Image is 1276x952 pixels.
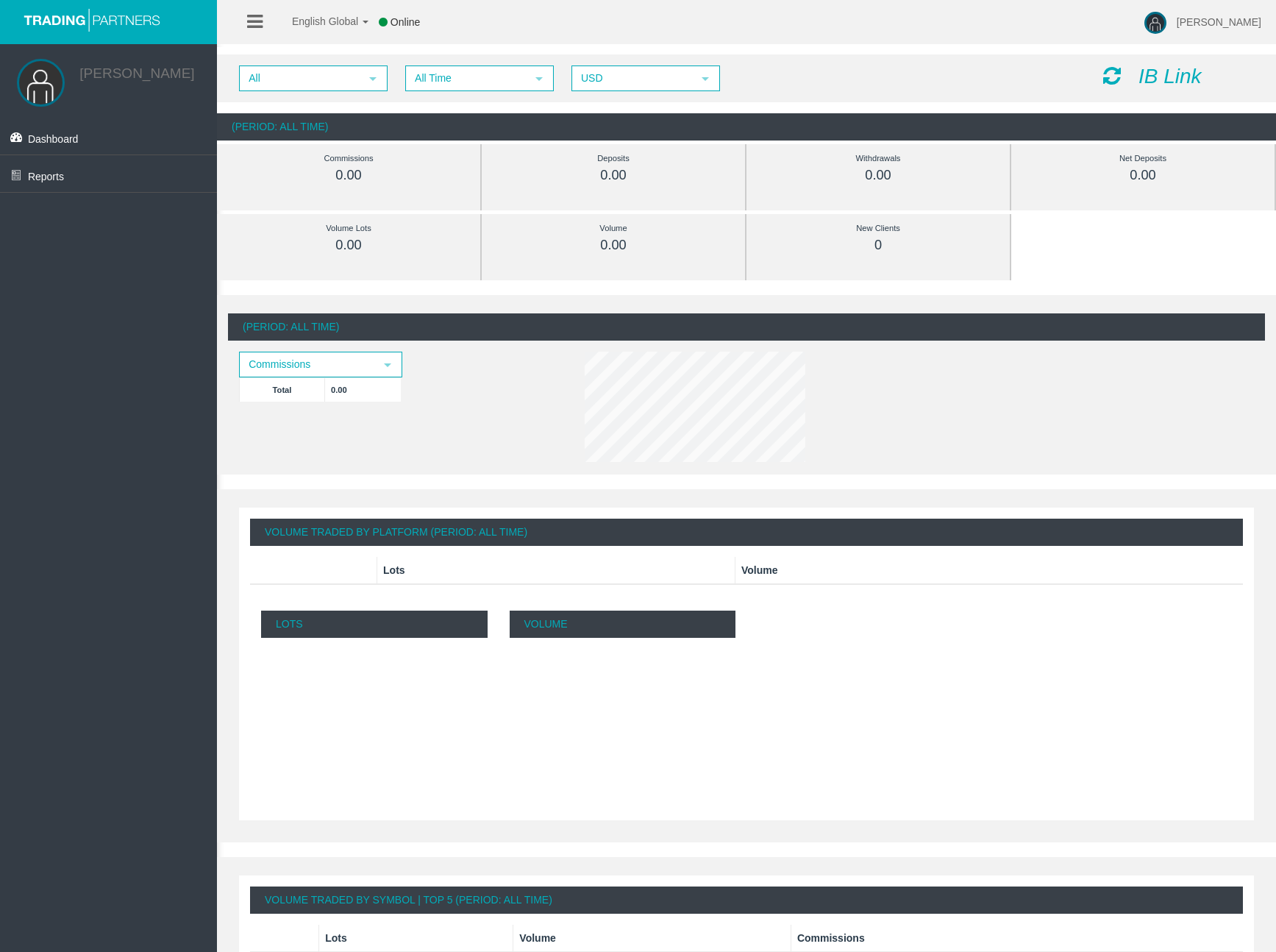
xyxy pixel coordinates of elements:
span: All Time [407,67,526,90]
th: Volume [735,557,1243,584]
span: [PERSON_NAME] [1177,16,1261,28]
i: IB Link [1138,65,1202,88]
div: 0.00 [250,167,447,184]
a: [PERSON_NAME] [79,65,194,81]
span: English Global [273,15,358,27]
span: Dashboard [28,133,79,145]
span: Commissions [240,353,374,376]
span: All [240,67,360,90]
div: Net Deposits [1044,150,1241,167]
span: Online [391,16,420,28]
img: logo.svg [18,7,165,32]
div: 0.00 [515,167,712,184]
th: Volume [513,925,791,952]
div: 0.00 [1044,167,1241,184]
div: Commissions [250,150,447,167]
span: select [382,359,393,371]
th: Commissions [791,925,1243,952]
td: 0.00 [325,377,402,402]
td: Total [240,377,325,402]
div: Deposits [515,150,712,167]
i: Reload Dashboard [1103,65,1121,86]
div: 0.00 [250,237,447,254]
div: 0.00 [780,167,977,184]
div: Volume Traded By Symbol | Top 5 (Period: All Time) [250,887,1243,914]
span: select [367,73,379,85]
th: Lots [319,925,513,952]
img: user-image [1144,12,1166,34]
div: Withdrawals [780,150,977,167]
div: New Clients [780,220,977,237]
div: 0.00 [515,237,712,254]
span: select [699,73,711,85]
span: USD [573,67,692,90]
div: Volume Traded By Platform (Period: All Time) [250,519,1243,546]
div: 0 [780,237,977,254]
div: Volume Lots [250,220,447,237]
span: Reports [28,171,64,182]
p: Lots [261,611,488,638]
div: Volume [515,220,712,237]
div: (Period: All Time) [217,113,1276,141]
div: (Period: All Time) [228,313,1265,341]
span: select [533,73,545,85]
p: Volume [510,611,736,638]
th: Lots [377,557,735,584]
